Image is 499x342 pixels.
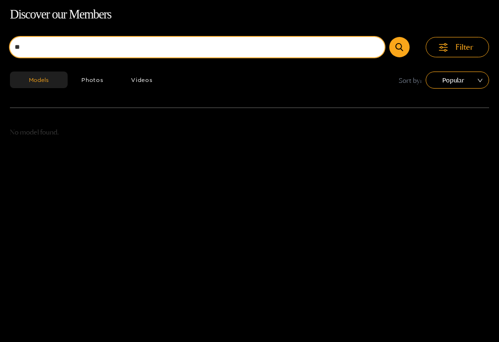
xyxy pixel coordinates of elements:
div: sort [426,72,489,89]
span: Sort by: [399,75,422,86]
span: Filter [455,42,473,53]
button: Photos [68,72,117,88]
button: Videos [117,72,166,88]
p: No model found. [10,127,489,138]
button: Filter [426,37,489,57]
button: Submit Search [389,37,410,57]
h1: Discover our Members [10,5,489,25]
button: Models [10,72,68,88]
span: Popular [433,73,482,87]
